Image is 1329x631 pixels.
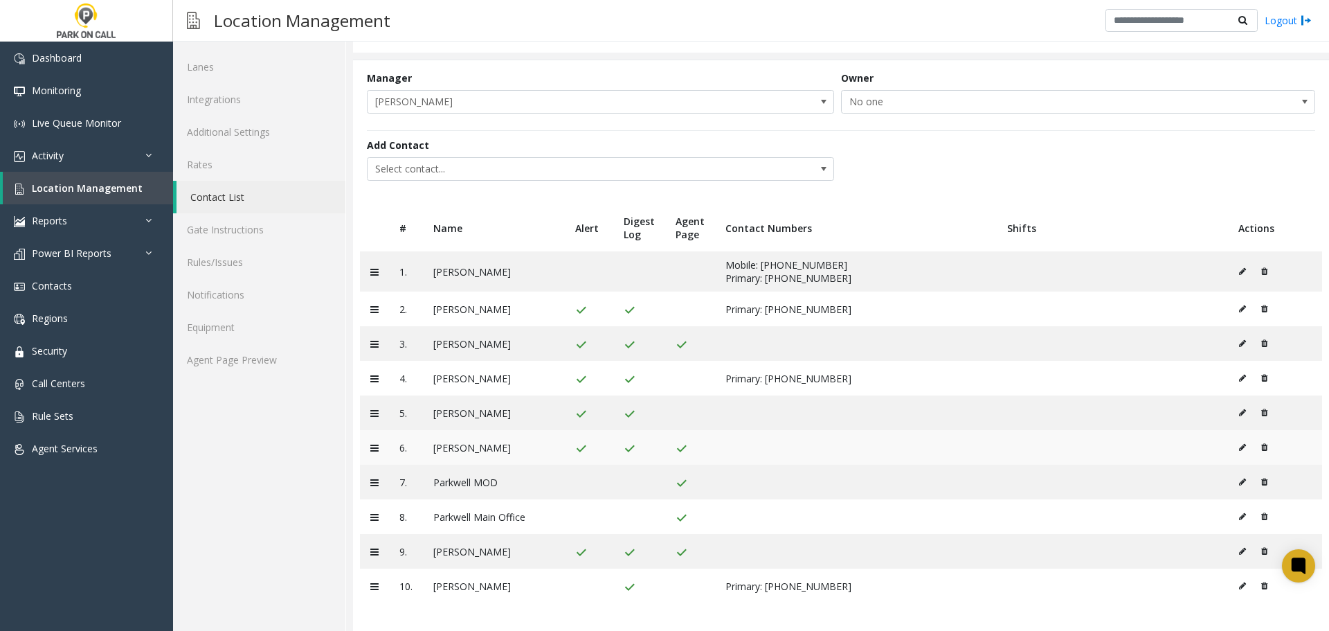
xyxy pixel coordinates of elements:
[715,204,997,251] th: Contact Numbers
[725,258,847,272] span: Mobile: [PHONE_NUMBER]
[3,172,173,204] a: Location Management
[423,396,565,430] td: [PERSON_NAME]
[14,314,25,325] img: 'icon'
[725,580,851,593] span: Primary: [PHONE_NUMBER]
[423,292,565,326] td: [PERSON_NAME]
[14,281,25,292] img: 'icon'
[624,374,635,385] img: check
[676,443,687,454] img: check
[14,184,25,195] img: 'icon'
[624,409,635,420] img: check
[624,305,635,316] img: check
[613,204,665,251] th: Digest Log
[575,339,587,350] img: check
[14,151,25,162] img: 'icon'
[32,312,68,325] span: Regions
[32,84,81,97] span: Monitoring
[32,442,98,455] span: Agent Services
[575,443,587,454] img: check
[14,118,25,130] img: 'icon'
[575,547,587,558] img: check
[676,339,687,350] img: check
[14,444,25,455] img: 'icon'
[32,377,85,390] span: Call Centers
[173,246,345,278] a: Rules/Issues
[575,305,587,316] img: check
[389,251,423,292] td: 1.
[1228,204,1322,251] th: Actions
[423,326,565,361] td: [PERSON_NAME]
[389,361,423,396] td: 4.
[173,83,345,116] a: Integrations
[32,409,73,423] span: Rule Sets
[389,396,423,430] td: 5.
[32,181,143,195] span: Location Management
[389,534,423,569] td: 9.
[389,292,423,326] td: 2.
[367,138,429,152] label: Add Contact
[575,374,587,385] img: check
[1265,13,1312,28] a: Logout
[367,71,412,85] label: Manager
[32,149,64,162] span: Activity
[32,116,121,130] span: Live Queue Monitor
[423,204,565,251] th: Name
[676,478,687,489] img: check
[389,430,423,465] td: 6.
[368,158,740,180] span: Select contact...
[575,409,587,420] img: check
[32,214,67,227] span: Reports
[389,499,423,534] td: 8.
[624,339,635,350] img: check
[32,279,72,292] span: Contacts
[624,443,635,454] img: check
[423,430,565,465] td: [PERSON_NAME]
[725,303,851,316] span: Primary: [PHONE_NUMBER]
[423,465,565,499] td: Parkwell MOD
[368,91,740,113] span: [PERSON_NAME]
[32,51,82,64] span: Dashboard
[423,569,565,603] td: [PERSON_NAME]
[624,582,635,593] img: check
[14,379,25,390] img: 'icon'
[32,247,111,260] span: Power BI Reports
[14,411,25,423] img: 'icon'
[725,272,851,285] span: Primary: [PHONE_NUMBER]
[173,51,345,83] a: Lanes
[14,53,25,64] img: 'icon'
[173,148,345,181] a: Rates
[676,547,687,558] img: check
[624,547,635,558] img: check
[423,251,565,292] td: [PERSON_NAME]
[173,213,345,246] a: Gate Instructions
[173,344,345,376] a: Agent Page Preview
[207,3,397,37] h3: Location Management
[676,513,687,524] img: check
[14,216,25,227] img: 'icon'
[842,91,1220,113] span: No one
[389,569,423,603] td: 10.
[389,326,423,361] td: 3.
[14,346,25,357] img: 'icon'
[997,204,1228,251] th: Shifts
[177,181,345,213] a: Contact List
[565,204,613,251] th: Alert
[389,204,423,251] th: #
[423,534,565,569] td: [PERSON_NAME]
[841,71,874,85] label: Owner
[173,116,345,148] a: Additional Settings
[14,249,25,260] img: 'icon'
[32,344,67,357] span: Security
[389,465,423,499] td: 7.
[1301,13,1312,28] img: logout
[173,278,345,311] a: Notifications
[14,86,25,97] img: 'icon'
[173,311,345,344] a: Equipment
[665,204,715,251] th: Agent Page
[187,3,200,37] img: pageIcon
[841,90,1315,114] span: NO DATA FOUND
[423,361,565,396] td: [PERSON_NAME]
[423,499,565,534] td: Parkwell Main Office
[725,372,851,385] span: Primary: [PHONE_NUMBER]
